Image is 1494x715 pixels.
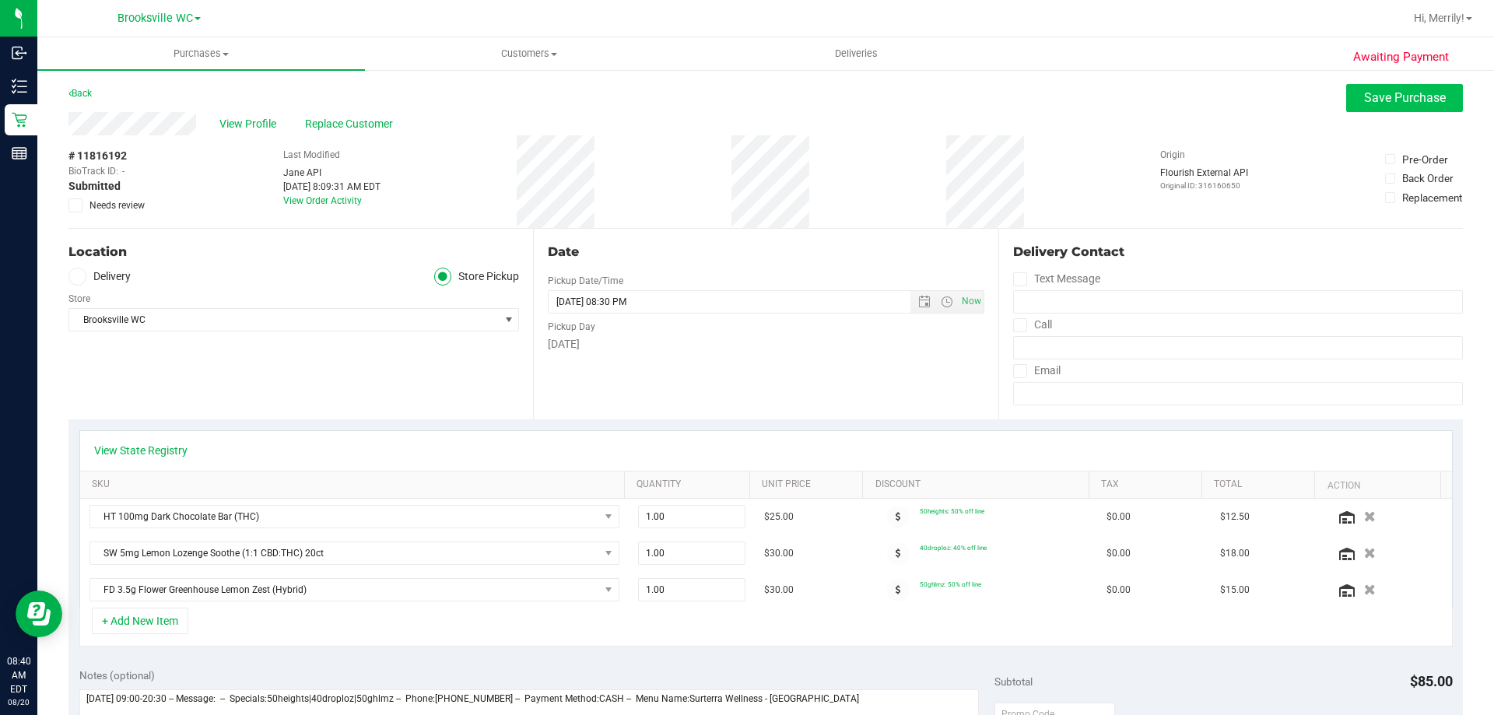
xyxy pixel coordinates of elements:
[69,309,499,331] span: Brooksville WC
[1314,471,1440,499] th: Action
[117,12,193,25] span: Brooksville WC
[1106,583,1131,598] span: $0.00
[639,542,745,564] input: 1.00
[366,47,692,61] span: Customers
[762,478,857,491] a: Unit Price
[219,116,282,132] span: View Profile
[68,292,90,306] label: Store
[910,296,937,308] span: Open the date view
[1220,546,1250,561] span: $18.00
[90,542,599,564] span: SW 5mg Lemon Lozenge Soothe (1:1 CBD:THC) 20ct
[90,579,599,601] span: FD 3.5g Flower Greenhouse Lemon Zest (Hybrid)
[122,164,124,178] span: -
[1353,48,1449,66] span: Awaiting Payment
[1402,152,1448,167] div: Pre-Order
[1013,336,1463,359] input: Format: (999) 999-9999
[365,37,693,70] a: Customers
[283,195,362,206] a: View Order Activity
[7,654,30,696] p: 08:40 AM EDT
[933,296,959,308] span: Open the time view
[920,544,987,552] span: 40droploz: 40% off line
[764,546,794,561] span: $30.00
[68,178,121,195] span: Submitted
[90,506,599,527] span: HT 100mg Dark Chocolate Bar (THC)
[12,79,27,94] inline-svg: Inventory
[814,47,899,61] span: Deliveries
[79,669,155,682] span: Notes (optional)
[89,505,619,528] span: NO DATA FOUND
[1106,510,1131,524] span: $0.00
[37,47,365,61] span: Purchases
[68,148,127,164] span: # 11816192
[1013,359,1061,382] label: Email
[68,88,92,99] a: Back
[764,583,794,598] span: $30.00
[639,506,745,527] input: 1.00
[12,45,27,61] inline-svg: Inbound
[875,478,1083,491] a: Discount
[283,148,340,162] label: Last Modified
[68,243,519,261] div: Location
[1106,546,1131,561] span: $0.00
[89,542,619,565] span: NO DATA FOUND
[68,268,131,286] label: Delivery
[1013,290,1463,314] input: Format: (999) 999-9999
[37,37,365,70] a: Purchases
[639,579,745,601] input: 1.00
[1402,170,1454,186] div: Back Order
[12,112,27,128] inline-svg: Retail
[1160,166,1248,191] div: Flourish External API
[1402,190,1462,205] div: Replacement
[764,510,794,524] span: $25.00
[1160,180,1248,191] p: Original ID: 316160650
[94,443,188,458] a: View State Registry
[920,507,984,515] span: 50heights: 50% off line
[548,243,984,261] div: Date
[283,180,381,194] div: [DATE] 8:09:31 AM EDT
[548,320,595,334] label: Pickup Day
[1414,12,1464,24] span: Hi, Merrily!
[1013,314,1052,336] label: Call
[305,116,398,132] span: Replace Customer
[1013,268,1100,290] label: Text Message
[12,145,27,161] inline-svg: Reports
[1220,583,1250,598] span: $15.00
[920,580,981,588] span: 50ghlmz: 50% off line
[16,591,62,637] iframe: Resource center
[68,164,118,178] span: BioTrack ID:
[693,37,1020,70] a: Deliveries
[1013,243,1463,261] div: Delivery Contact
[1214,478,1309,491] a: Total
[1346,84,1463,112] button: Save Purchase
[89,578,619,601] span: NO DATA FOUND
[994,675,1033,688] span: Subtotal
[1101,478,1196,491] a: Tax
[1364,90,1446,105] span: Save Purchase
[92,608,188,634] button: + Add New Item
[1220,510,1250,524] span: $12.50
[92,478,619,491] a: SKU
[958,290,984,313] span: Set Current date
[283,166,381,180] div: Jane API
[637,478,744,491] a: Quantity
[1160,148,1185,162] label: Origin
[499,309,518,331] span: select
[89,198,145,212] span: Needs review
[548,274,623,288] label: Pickup Date/Time
[7,696,30,708] p: 08/20
[1410,673,1453,689] span: $85.00
[548,336,984,352] div: [DATE]
[434,268,520,286] label: Store Pickup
